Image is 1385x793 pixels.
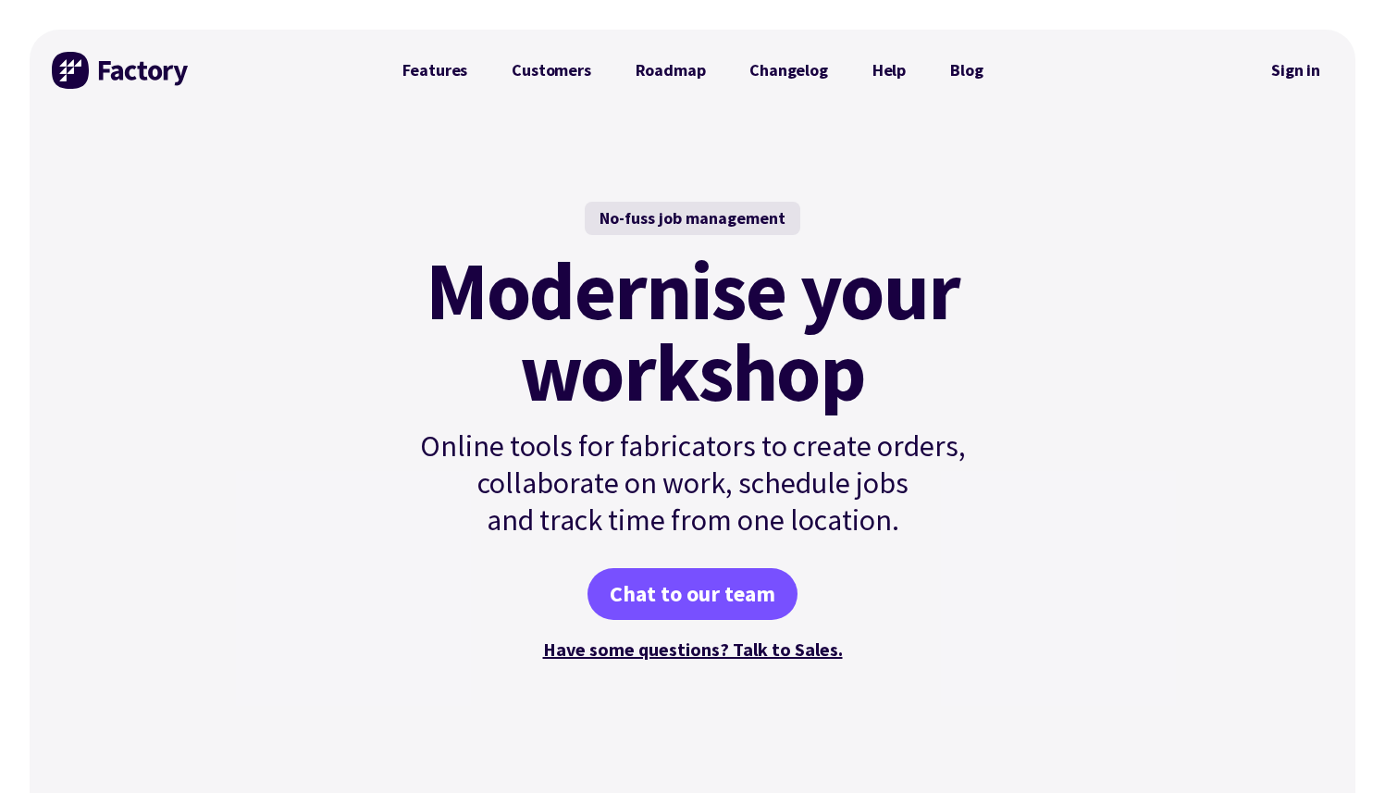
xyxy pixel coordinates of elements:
mark: Modernise your workshop [426,250,959,413]
img: Factory [52,52,191,89]
a: Blog [928,52,1005,89]
a: Changelog [727,52,849,89]
a: Help [850,52,928,89]
a: Roadmap [613,52,728,89]
a: Customers [489,52,612,89]
p: Online tools for fabricators to create orders, collaborate on work, schedule jobs and track time ... [380,427,1006,539]
div: No-fuss job management [585,202,800,235]
nav: Secondary Navigation [1258,49,1333,92]
a: Chat to our team [587,568,798,620]
iframe: Chat Widget [1068,593,1385,793]
a: Features [380,52,490,89]
a: Sign in [1258,49,1333,92]
nav: Primary Navigation [380,52,1006,89]
a: Have some questions? Talk to Sales. [543,638,843,661]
